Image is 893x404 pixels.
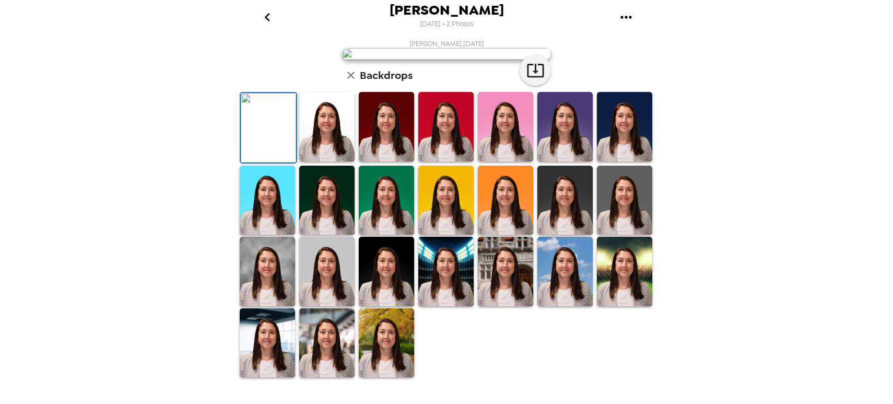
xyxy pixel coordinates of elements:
h6: Backdrops [360,67,413,84]
span: [DATE] • 2 Photos [420,17,474,31]
img: user [342,48,551,60]
img: Original [241,93,296,163]
span: [PERSON_NAME] [390,3,504,17]
span: [PERSON_NAME] , [DATE] [409,39,484,48]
